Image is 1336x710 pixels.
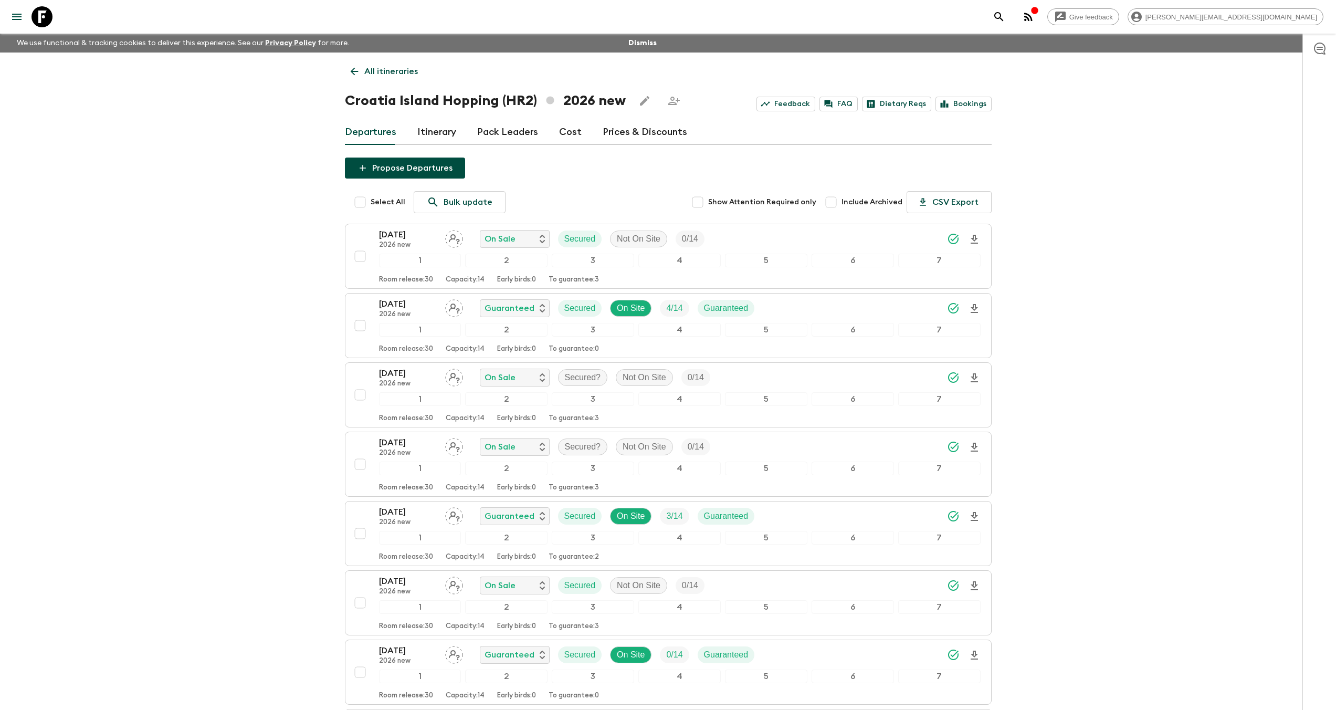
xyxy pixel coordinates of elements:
[725,670,807,683] div: 5
[559,120,582,145] a: Cost
[862,97,931,111] a: Dietary Reqs
[485,302,534,315] p: Guaranteed
[634,90,655,111] button: Edit this itinerary
[465,254,548,267] div: 2
[379,392,461,406] div: 1
[345,293,992,358] button: [DATE]2026 newAssign pack leaderGuaranteedSecuredOn SiteTrip FillGuaranteed1234567Room release:30...
[819,97,858,111] a: FAQ
[704,649,749,661] p: Guaranteed
[445,302,463,311] span: Assign pack leader
[6,6,27,27] button: menu
[968,302,981,315] svg: Download Onboarding
[485,510,534,523] p: Guaranteed
[812,600,894,614] div: 6
[379,588,437,596] p: 2026 new
[446,553,485,561] p: Capacity: 14
[379,298,437,310] p: [DATE]
[623,441,666,453] p: Not On Site
[660,508,689,525] div: Trip Fill
[676,577,704,594] div: Trip Fill
[1064,13,1119,21] span: Give feedback
[371,197,405,207] span: Select All
[666,510,682,523] p: 3 / 14
[549,553,599,561] p: To guarantee: 2
[660,646,689,663] div: Trip Fill
[446,276,485,284] p: Capacity: 14
[345,120,396,145] a: Departures
[379,575,437,588] p: [DATE]
[497,345,536,353] p: Early birds: 0
[379,462,461,475] div: 1
[552,600,634,614] div: 3
[638,600,721,614] div: 4
[682,233,698,245] p: 0 / 14
[445,441,463,450] span: Assign pack leader
[638,254,721,267] div: 4
[549,345,599,353] p: To guarantee: 0
[682,579,698,592] p: 0 / 14
[549,484,599,492] p: To guarantee: 3
[465,462,548,475] div: 2
[898,600,981,614] div: 7
[617,510,645,523] p: On Site
[610,508,651,525] div: On Site
[345,640,992,705] button: [DATE]2026 newAssign pack leaderGuaranteedSecuredOn SiteTrip FillGuaranteed1234567Room release:30...
[379,518,437,527] p: 2026 new
[485,579,516,592] p: On Sale
[485,649,534,661] p: Guaranteed
[812,323,894,337] div: 6
[379,323,461,337] div: 1
[379,531,461,545] div: 1
[638,462,721,475] div: 4
[558,231,602,247] div: Secured
[445,372,463,380] span: Assign pack leader
[756,97,815,111] a: Feedback
[666,302,682,315] p: 4 / 14
[497,276,536,284] p: Early birds: 0
[379,228,437,241] p: [DATE]
[552,254,634,267] div: 3
[379,506,437,518] p: [DATE]
[265,39,316,47] a: Privacy Policy
[898,323,981,337] div: 7
[465,531,548,545] div: 2
[345,362,992,427] button: [DATE]2026 newAssign pack leaderOn SaleSecured?Not On SiteTrip Fill1234567Room release:30Capacity...
[1128,8,1323,25] div: [PERSON_NAME][EMAIL_ADDRESS][DOMAIN_NAME]
[610,646,651,663] div: On Site
[688,371,704,384] p: 0 / 14
[610,577,667,594] div: Not On Site
[558,646,602,663] div: Secured
[379,692,433,700] p: Room release: 30
[616,438,673,455] div: Not On Site
[1140,13,1323,21] span: [PERSON_NAME][EMAIL_ADDRESS][DOMAIN_NAME]
[725,600,807,614] div: 5
[465,323,548,337] div: 2
[968,233,981,246] svg: Download Onboarding
[345,61,424,82] a: All itineraries
[552,531,634,545] div: 3
[549,276,599,284] p: To guarantee: 3
[345,90,626,111] h1: Croatia Island Hopping (HR2) 2026 new
[497,484,536,492] p: Early birds: 0
[725,323,807,337] div: 5
[898,392,981,406] div: 7
[676,231,704,247] div: Trip Fill
[485,441,516,453] p: On Sale
[364,65,418,78] p: All itineraries
[417,120,456,145] a: Itinerary
[414,191,506,213] a: Bulk update
[947,302,960,315] svg: Synced Successfully
[638,670,721,683] div: 4
[497,553,536,561] p: Early birds: 0
[485,233,516,245] p: On Sale
[446,622,485,631] p: Capacity: 14
[968,441,981,454] svg: Download Onboarding
[947,441,960,453] svg: Synced Successfully
[988,6,1009,27] button: search adventures
[841,197,902,207] span: Include Archived
[558,300,602,317] div: Secured
[379,254,461,267] div: 1
[465,600,548,614] div: 2
[617,579,660,592] p: Not On Site
[445,580,463,588] span: Assign pack leader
